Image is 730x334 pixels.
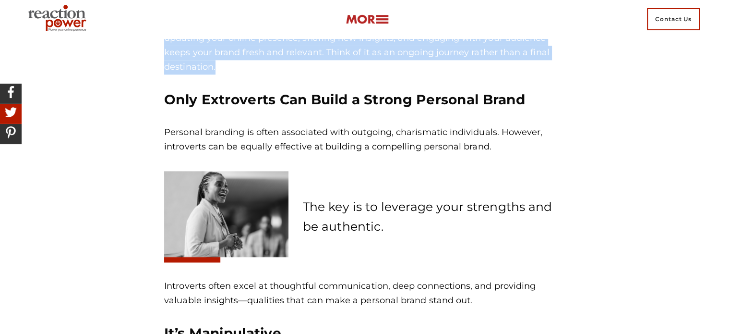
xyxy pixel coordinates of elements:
[164,171,288,262] img: personal branding myth 5
[164,91,566,109] h3: Only Extroverts Can Build a Strong Personal Brand
[647,8,700,30] span: Contact Us
[303,197,566,237] p: The key is to leverage your strengths and be authentic.
[2,84,19,100] img: Share On Facebook
[164,125,566,154] p: Personal branding is often associated with outgoing, charismatic individuals. However, introverts...
[164,3,566,74] p: Building a personal brand is not a set-it-and-forget-it task. It requires continuous effort and a...
[164,279,566,308] p: Introverts often excel at thoughtful communication, deep connections, and providing valuable insi...
[2,104,19,121] img: Share On Twitter
[2,124,19,141] img: Share On Pinterest
[346,14,389,25] img: more-btn.png
[24,2,94,37] img: Executive Branding | Personal Branding Agency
